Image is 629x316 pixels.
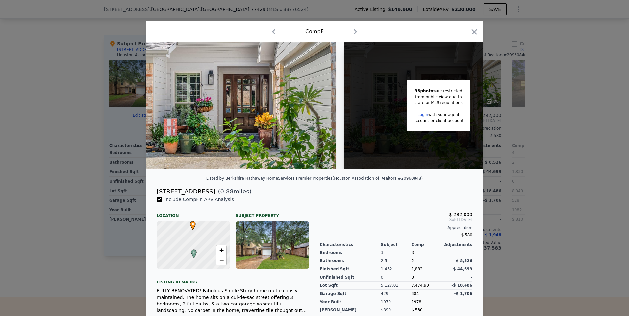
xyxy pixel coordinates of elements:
div: FULLY RENOVATED! Fabulous Single Story home meticulously maintained. The home sits on a cul-de-sa... [157,287,309,314]
div: 429 [381,290,412,298]
div: Bathrooms [320,257,381,265]
div: Listed by Berkshire Hathaway HomeServices Premier Properties (Houston Association of Realtors #20... [206,176,423,181]
div: F [189,249,193,253]
span: 38 photos [415,89,436,93]
div: Bedrooms [320,249,381,257]
div: Unfinished Sqft [320,273,381,282]
div: 3 [381,249,412,257]
a: Zoom in [216,245,226,255]
span: 3 [411,250,414,255]
div: - [442,249,472,257]
div: Appreciation [320,225,472,230]
span: 1,882 [411,267,422,271]
div: 5,127.01 [381,282,412,290]
span: F [189,249,198,255]
div: $890 [381,306,412,314]
div: from public view due to [414,94,464,100]
div: Comp [411,242,442,247]
span: $ 580 [461,233,472,237]
span: 0 [411,275,414,280]
span: + [219,246,224,254]
img: Property Img [146,42,336,169]
div: Location [157,208,230,218]
span: • [189,219,197,229]
div: account or client account [414,118,464,124]
span: Include Comp F in ARV Analysis [162,197,237,202]
div: - [442,298,472,306]
div: Characteristics [320,242,381,247]
span: -$ 1,706 [454,291,472,296]
div: - [442,273,472,282]
div: 0 [381,273,412,282]
span: 484 [411,291,419,296]
div: Subject [381,242,412,247]
div: 1979 [381,298,412,306]
div: • [189,221,192,225]
span: $ 530 [411,308,422,312]
div: Year Built [320,298,381,306]
div: 1978 [411,298,442,306]
span: $ 292,000 [449,212,472,217]
span: -$ 18,486 [451,283,472,288]
div: Adjustments [442,242,472,247]
div: [PERSON_NAME] [320,306,381,314]
a: Login [417,112,428,117]
span: -$ 44,699 [451,267,472,271]
span: Sold [DATE] [320,217,472,222]
div: Listing remarks [157,274,309,285]
div: are restricted [414,88,464,94]
div: 2.5 [381,257,412,265]
div: Lot Sqft [320,282,381,290]
span: − [219,256,224,264]
div: Garage Sqft [320,290,381,298]
div: state or MLS regulations [414,100,464,106]
div: 1,452 [381,265,412,273]
div: Comp F [305,28,324,35]
div: 2 [411,257,442,265]
a: Zoom out [216,255,226,265]
span: ( miles) [215,187,251,196]
div: Subject Property [236,208,309,218]
div: [STREET_ADDRESS] [157,187,215,196]
span: 0.88 [220,188,234,195]
span: $ 8,526 [456,259,472,263]
div: Finished Sqft [320,265,381,273]
span: with your agent [428,112,460,117]
div: - [442,306,472,314]
span: 7,474.90 [411,283,429,288]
